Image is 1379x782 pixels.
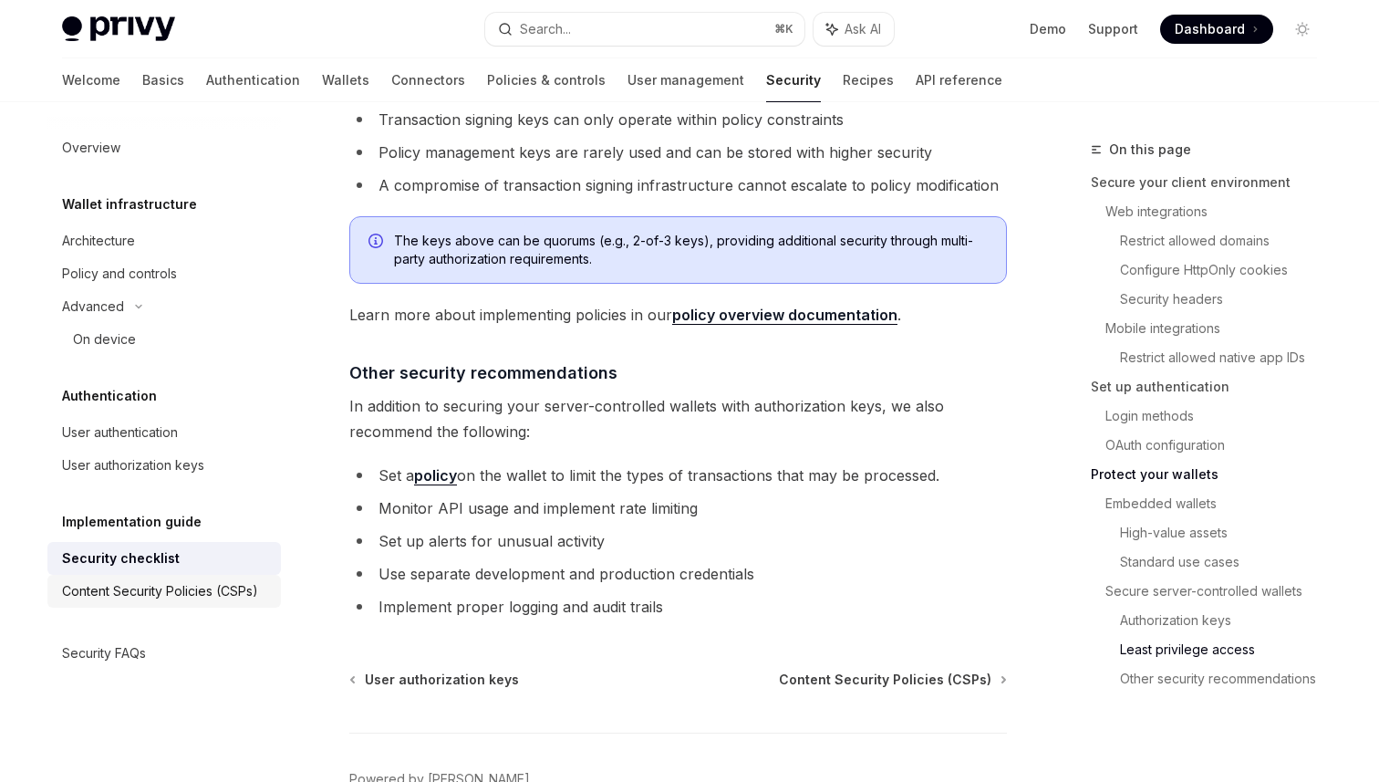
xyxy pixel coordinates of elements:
svg: Info [368,234,387,252]
div: Security FAQs [62,642,146,664]
li: Set a on the wallet to limit the types of transactions that may be processed. [349,463,1007,488]
span: On this page [1109,139,1191,161]
li: Use separate development and production credentials [349,561,1007,587]
a: Restrict allowed domains [1120,226,1332,255]
a: User management [627,58,744,102]
a: Policy and controls [47,257,281,290]
a: Configure HttpOnly cookies [1120,255,1332,285]
li: Implement proper logging and audit trails [349,594,1007,620]
a: Welcome [62,58,120,102]
span: ⌘ K [774,22,793,36]
div: Content Security Policies (CSPs) [62,580,258,602]
div: Overview [62,137,120,159]
h5: Wallet infrastructure [62,193,197,215]
span: Learn more about implementing policies in our . [349,302,1007,328]
a: Connectors [391,58,465,102]
a: Security [766,58,821,102]
a: Content Security Policies (CSPs) [47,575,281,608]
span: Content Security Policies (CSPs) [779,671,991,689]
li: A compromise of transaction signing infrastructure cannot escalate to policy modification [349,172,1007,198]
a: Support [1088,20,1138,38]
a: Secure your client environment [1091,168,1332,197]
span: The keys above can be quorums (e.g., 2-of-3 keys), providing additional security through multi-pa... [394,232,988,268]
a: Least privilege access [1120,635,1332,664]
a: User authorization keys [351,671,519,689]
div: Advanced [62,296,124,318]
a: Restrict allowed native app IDs [1120,343,1332,372]
div: User authorization keys [62,454,204,476]
a: Overview [47,131,281,164]
div: User authentication [62,422,178,443]
a: Other security recommendations [1120,664,1332,693]
li: Transaction signing keys can only operate within policy constraints [349,107,1007,132]
div: Policy and controls [62,263,177,285]
li: Set up alerts for unusual activity [349,528,1007,554]
a: Authorization keys [1120,606,1332,635]
h5: Authentication [62,385,157,407]
a: Wallets [322,58,369,102]
span: User authorization keys [365,671,519,689]
a: Secure server-controlled wallets [1105,577,1332,606]
button: Ask AI [814,13,894,46]
a: Login methods [1105,401,1332,431]
a: Protect your wallets [1091,460,1332,489]
a: Security checklist [47,542,281,575]
a: Policies & controls [487,58,606,102]
a: User authentication [47,416,281,449]
a: User authorization keys [47,449,281,482]
a: Demo [1030,20,1066,38]
a: On device [47,323,281,356]
div: Architecture [62,230,135,252]
span: Other security recommendations [349,360,617,385]
a: Embedded wallets [1105,489,1332,518]
a: Mobile integrations [1105,314,1332,343]
a: policy [414,466,457,485]
div: On device [73,328,136,350]
span: Ask AI [845,20,881,38]
a: API reference [916,58,1002,102]
button: Search...⌘K [485,13,804,46]
a: Web integrations [1105,197,1332,226]
button: Toggle dark mode [1288,15,1317,44]
a: OAuth configuration [1105,431,1332,460]
a: Standard use cases [1120,547,1332,577]
a: Security FAQs [47,637,281,670]
li: Policy management keys are rarely used and can be stored with higher security [349,140,1007,165]
h5: Implementation guide [62,511,202,533]
a: Architecture [47,224,281,257]
a: Authentication [206,58,300,102]
a: Recipes [843,58,894,102]
a: Content Security Policies (CSPs) [779,671,1005,689]
a: High-value assets [1120,518,1332,547]
a: Set up authentication [1091,372,1332,401]
a: Dashboard [1160,15,1273,44]
li: Monitor API usage and implement rate limiting [349,495,1007,521]
a: policy overview documentation [672,306,897,325]
img: light logo [62,16,175,42]
a: Basics [142,58,184,102]
span: Dashboard [1175,20,1245,38]
a: Security headers [1120,285,1332,314]
span: In addition to securing your server-controlled wallets with authorization keys, we also recommend... [349,393,1007,444]
div: Security checklist [62,547,180,569]
div: Search... [520,18,571,40]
